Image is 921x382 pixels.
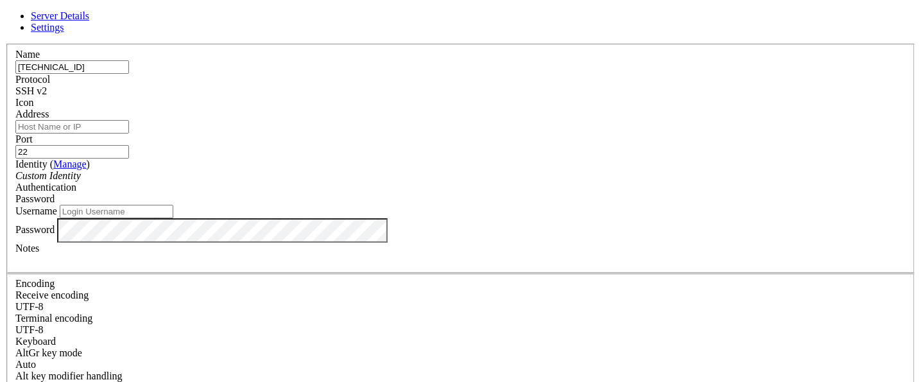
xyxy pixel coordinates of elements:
[15,224,55,235] label: Password
[15,49,40,60] label: Name
[15,109,49,119] label: Address
[15,120,129,134] input: Host Name or IP
[15,145,129,159] input: Port Number
[15,60,129,74] input: Server Name
[15,336,56,347] label: Keyboard
[15,193,906,205] div: Password
[50,159,90,169] span: ( )
[15,74,50,85] label: Protocol
[15,159,90,169] label: Identity
[15,301,44,312] span: UTF-8
[15,313,92,324] label: The default terminal encoding. ISO-2022 enables character map translations (like graphics maps). ...
[15,301,906,313] div: UTF-8
[15,205,57,216] label: Username
[15,290,89,300] label: Set the expected encoding for data received from the host. If the encodings do not match, visual ...
[15,182,76,193] label: Authentication
[53,159,87,169] a: Manage
[31,22,64,33] a: Settings
[15,370,123,381] label: Controls how the Alt key is handled. Escape: Send an ESC prefix. 8-Bit: Add 128 to the typed char...
[15,359,36,370] span: Auto
[15,324,906,336] div: UTF-8
[60,205,173,218] input: Login Username
[15,347,82,358] label: Set the expected encoding for data received from the host. If the encodings do not match, visual ...
[15,85,906,97] div: SSH v2
[15,193,55,204] span: Password
[15,97,33,108] label: Icon
[15,134,33,144] label: Port
[31,10,89,21] a: Server Details
[15,359,906,370] div: Auto
[15,170,81,181] i: Custom Identity
[15,278,55,289] label: Encoding
[15,85,47,96] span: SSH v2
[15,324,44,335] span: UTF-8
[15,170,906,182] div: Custom Identity
[15,243,39,254] label: Notes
